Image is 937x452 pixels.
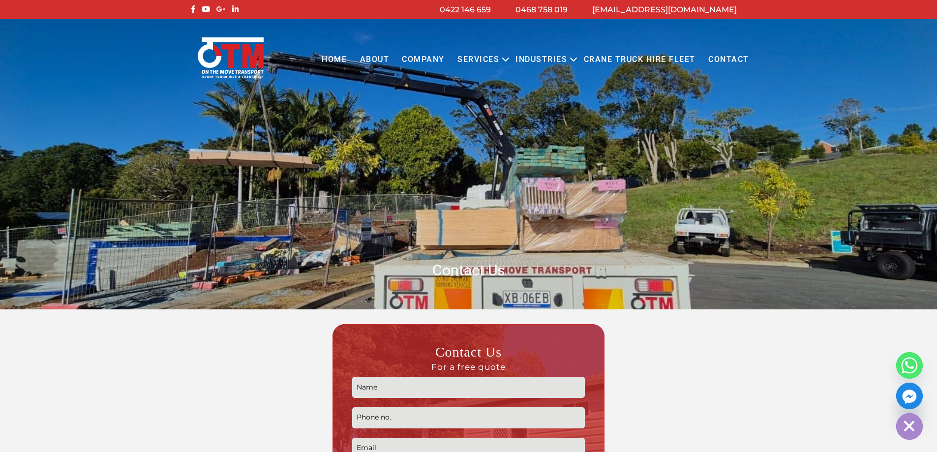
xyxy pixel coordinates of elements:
[440,5,491,14] a: 0422 146 659
[353,46,395,73] a: About
[451,46,506,73] a: Services
[577,46,701,73] a: Crane Truck Hire Fleet
[395,46,451,73] a: COMPANY
[896,383,923,409] a: Facebook_Messenger
[896,352,923,379] a: Whatsapp
[352,343,585,372] h3: Contact Us
[702,46,756,73] a: Contact
[315,46,353,73] a: Home
[515,5,568,14] a: 0468 758 019
[196,36,266,79] img: Otmtransport
[592,5,737,14] a: [EMAIL_ADDRESS][DOMAIN_NAME]
[352,407,585,428] input: Phone no.
[509,46,574,73] a: Industries
[352,362,585,372] span: For a free quote
[188,261,749,280] h1: Contact Us
[352,377,585,398] input: Name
